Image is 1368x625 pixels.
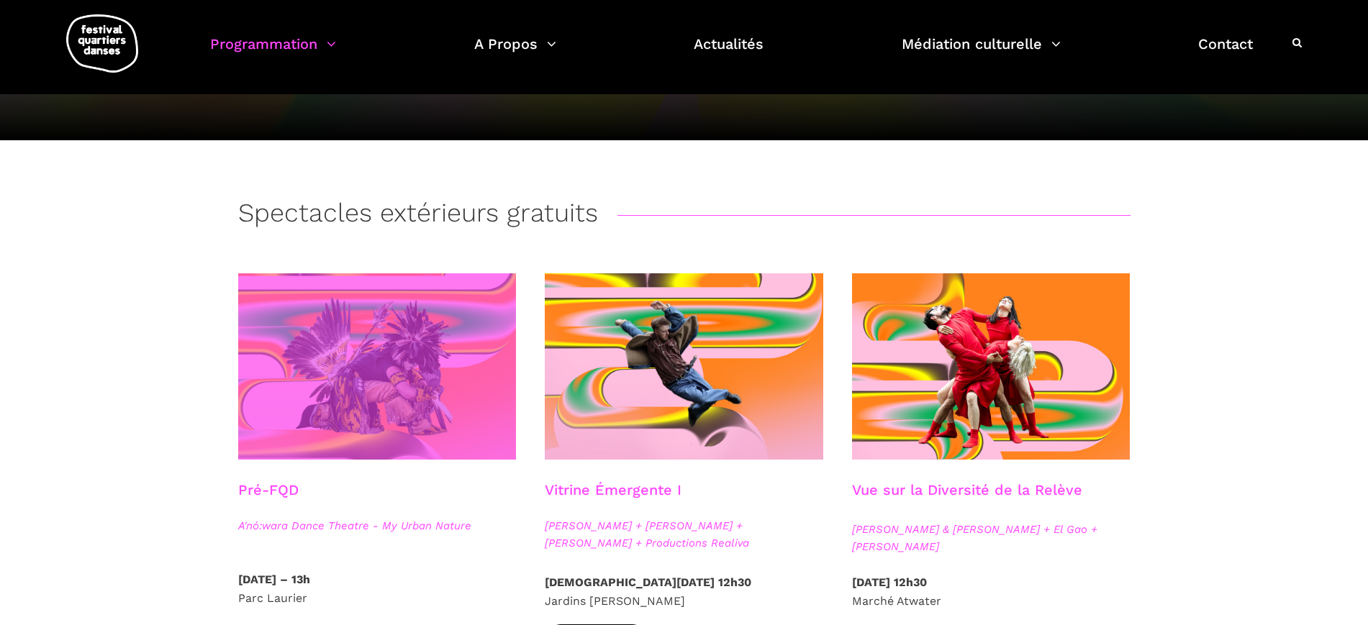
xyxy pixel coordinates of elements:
[545,575,751,589] strong: [DEMOGRAPHIC_DATA][DATE] 12h30
[238,570,517,607] p: Parc Laurier
[210,32,336,74] a: Programmation
[1198,32,1253,74] a: Contact
[545,517,823,552] span: [PERSON_NAME] + [PERSON_NAME] + [PERSON_NAME] + Productions Realiva
[474,32,556,74] a: A Propos
[238,198,598,234] h3: Spectacles extérieurs gratuits
[852,573,1131,610] p: Marché Atwater
[66,14,138,73] img: logo-fqd-med
[852,521,1131,555] span: [PERSON_NAME] & [PERSON_NAME] + El Gao + [PERSON_NAME]
[238,481,299,517] h3: Pré-FQD
[694,32,764,74] a: Actualités
[902,32,1061,74] a: Médiation culturelle
[545,481,681,517] h3: Vitrine Émergente I
[852,481,1082,517] h3: Vue sur la Diversité de la Relève
[545,573,823,610] p: Jardins [PERSON_NAME]
[238,517,517,534] span: A'nó:wara Dance Theatre - My Urban Nature
[238,572,310,586] strong: [DATE] – 13h
[852,575,927,589] strong: [DATE] 12h30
